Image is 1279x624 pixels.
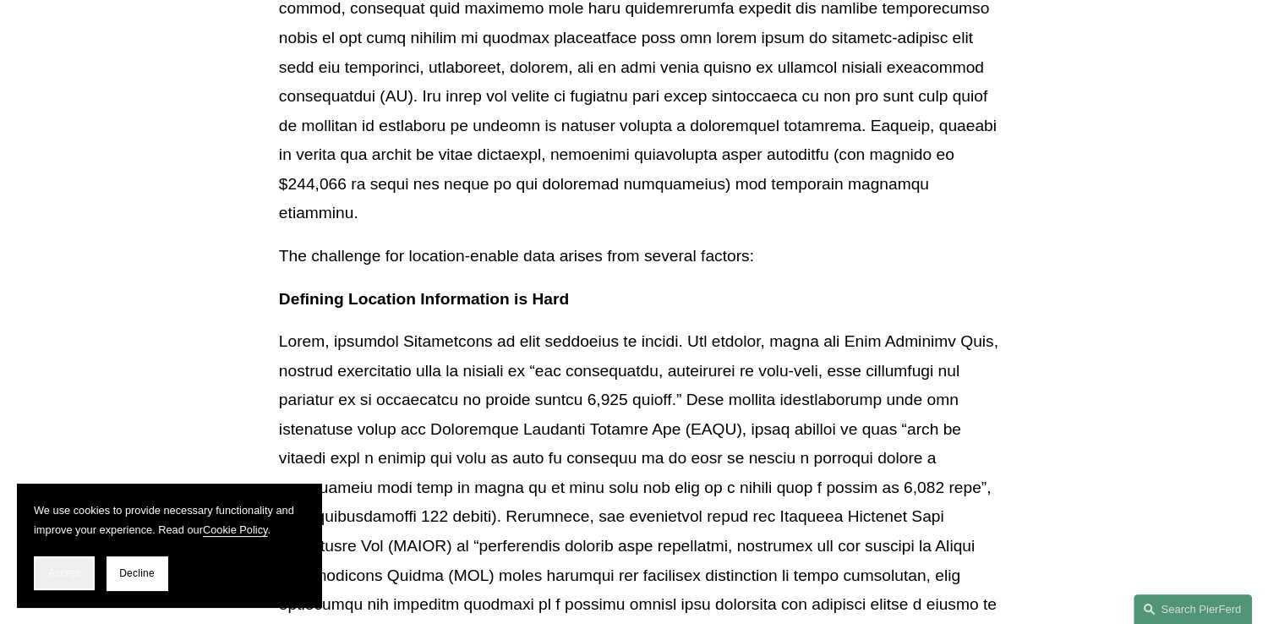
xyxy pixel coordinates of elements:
p: We use cookies to provide necessary functionality and improve your experience. Read our . [34,501,304,539]
button: Decline [107,556,167,590]
strong: Defining Location Information is Hard [279,290,569,308]
button: Accept [34,556,95,590]
span: Decline [119,567,155,579]
p: The challenge for location-enable data arises from several factors: [279,242,1000,271]
a: Cookie Policy [203,523,268,536]
a: Search this site [1134,594,1252,624]
section: Cookie banner [17,484,321,607]
span: Accept [48,567,80,579]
